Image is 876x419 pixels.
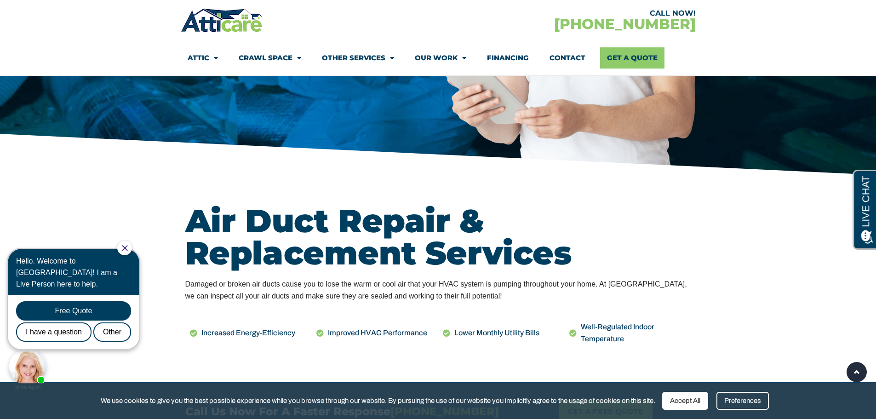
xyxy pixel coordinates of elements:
span: Opens a chat window [23,7,74,19]
span: We use cookies to give you the best possible experience while you browse through our website. By ... [101,395,655,407]
span: Increased Energy-Efficiency [199,327,295,339]
a: Financing [487,47,529,69]
iframe: Chat Invitation [5,240,152,391]
div: Preferences [716,392,769,410]
a: Contact [550,47,585,69]
div: CALL NOW! [438,10,696,17]
a: Our Work [415,47,466,69]
div: Accept All [662,392,708,410]
span: Well-Regulated Indoor Temperature [578,321,687,345]
nav: Menu [188,47,689,69]
a: Attic [188,47,218,69]
span: Improved HVAC Performance [326,327,427,339]
div: Damaged or broken air ducts cause you to lose the warm or cool air that your HVAC system is pumpi... [185,278,691,303]
h2: Air Duct Repair & Replacement Services [185,205,691,269]
a: Get A Quote [600,47,664,69]
a: Crawl Space [239,47,301,69]
a: Other Services [322,47,394,69]
span: Lower Monthly Utility Bills [452,327,539,339]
